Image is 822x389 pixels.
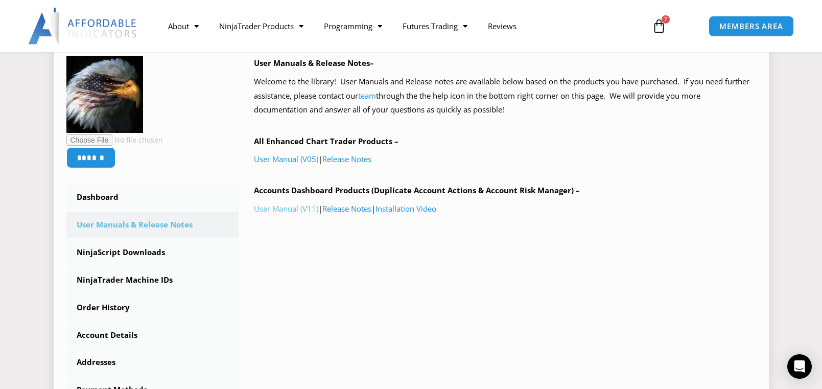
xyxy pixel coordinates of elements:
[254,58,374,68] b: User Manuals & Release Notes–
[709,16,794,37] a: MEMBERS AREA
[322,154,371,164] a: Release Notes
[66,294,239,321] a: Order History
[254,154,318,164] a: User Manual (V05)
[66,56,143,133] img: f88535218fca8f6f2666f0f58366eee7fe7d29d527958dc9ebc56a641a557c79
[478,14,527,38] a: Reviews
[66,212,239,238] a: User Manuals & Release Notes
[637,11,682,41] a: 7
[254,75,756,118] p: Welcome to the library! User Manuals and Release notes are available below based on the products ...
[66,322,239,349] a: Account Details
[66,184,239,211] a: Dashboard
[375,203,436,214] a: Installation Video
[322,203,371,214] a: Release Notes
[28,8,138,44] img: LogoAI | Affordable Indicators – NinjaTrader
[66,267,239,293] a: NinjaTrader Machine IDs
[158,14,640,38] nav: Menu
[158,14,209,38] a: About
[314,14,392,38] a: Programming
[254,136,398,146] b: All Enhanced Chart Trader Products –
[66,349,239,376] a: Addresses
[209,14,314,38] a: NinjaTrader Products
[662,15,670,24] span: 7
[358,90,376,101] a: team
[392,14,478,38] a: Futures Trading
[254,152,756,167] p: |
[254,185,580,195] b: Accounts Dashboard Products (Duplicate Account Actions & Account Risk Manager) –
[254,202,756,216] p: | |
[66,239,239,266] a: NinjaScript Downloads
[787,354,812,379] div: Open Intercom Messenger
[254,203,318,214] a: User Manual (V11)
[719,22,783,30] span: MEMBERS AREA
